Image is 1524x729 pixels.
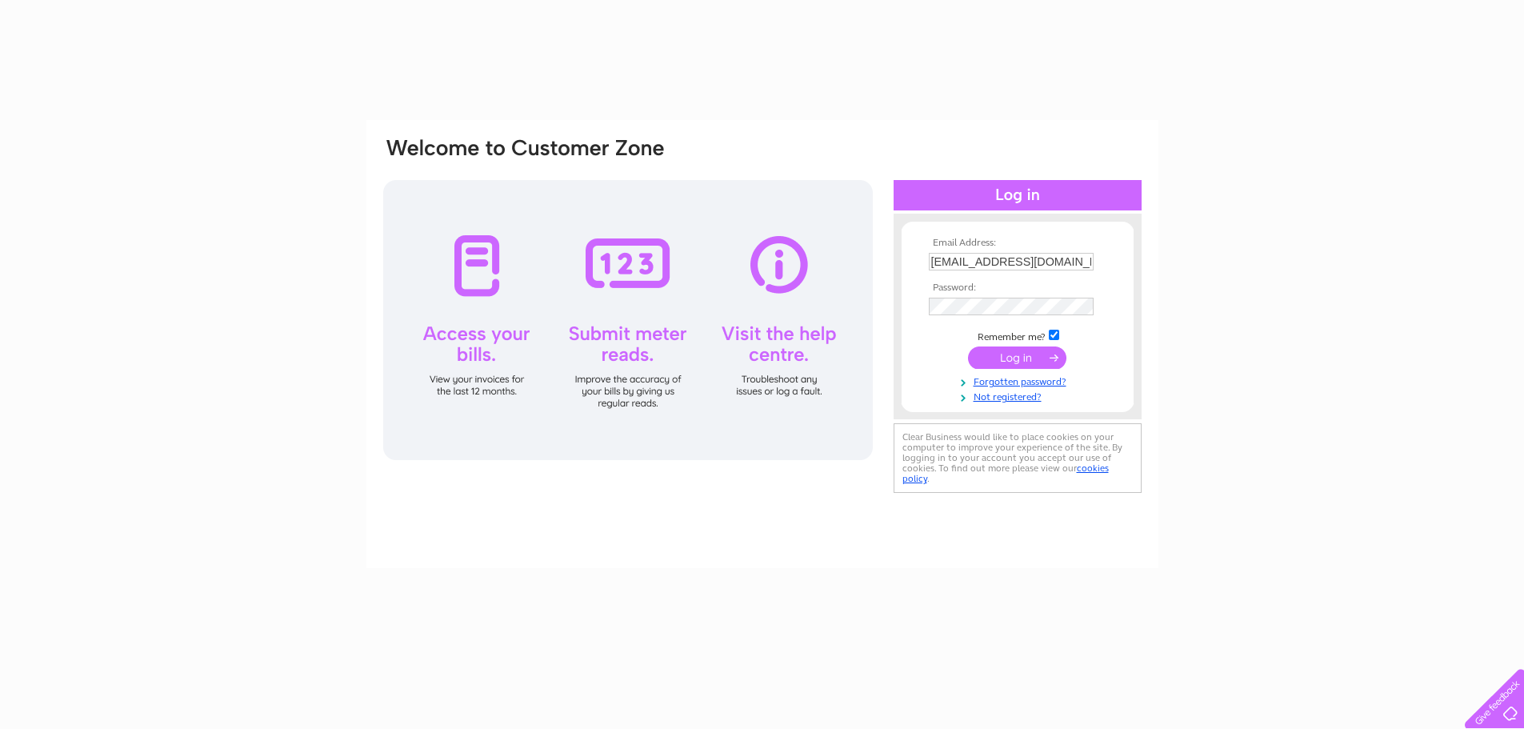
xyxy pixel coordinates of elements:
[925,327,1110,343] td: Remember me?
[929,373,1110,388] a: Forgotten password?
[925,282,1110,294] th: Password:
[929,388,1110,403] a: Not registered?
[925,238,1110,249] th: Email Address:
[894,423,1142,493] div: Clear Business would like to place cookies on your computer to improve your experience of the sit...
[902,463,1109,484] a: cookies policy
[968,346,1066,369] input: Submit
